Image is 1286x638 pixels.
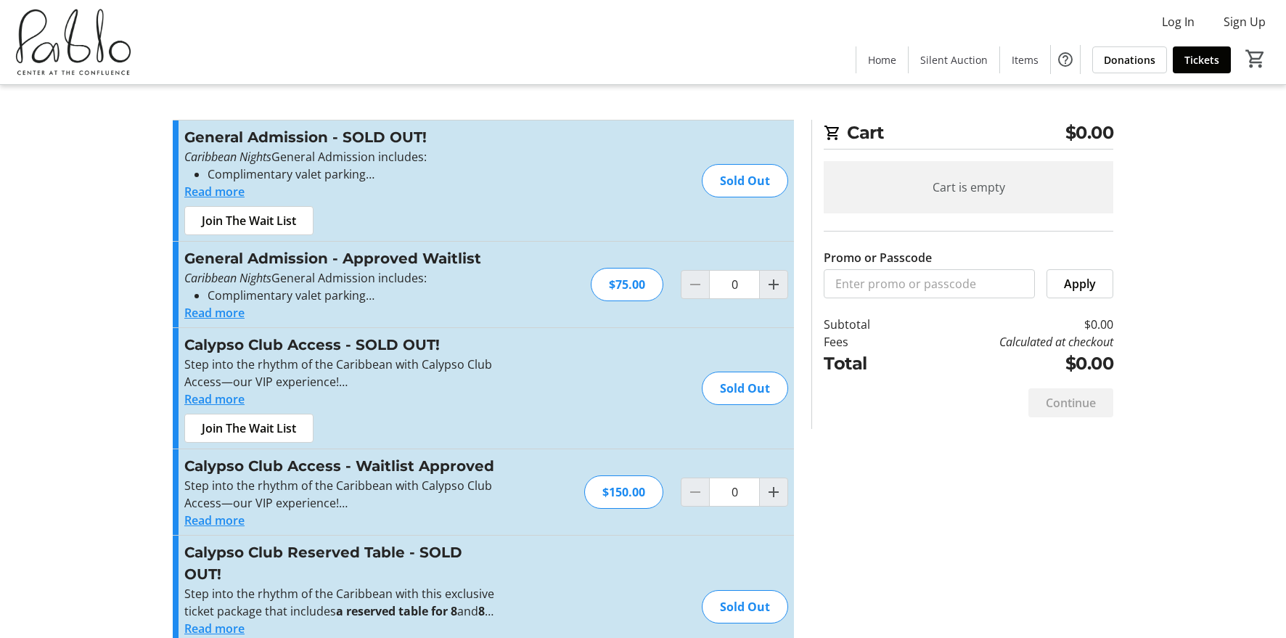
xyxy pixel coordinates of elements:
span: Donations [1104,52,1155,68]
a: Donations [1092,46,1167,73]
p: Step into the rhythm of the Caribbean with Calypso Club Access—our VIP experience! [184,356,501,390]
span: Tickets [1184,52,1219,68]
h2: Cart [824,120,1113,150]
button: Read more [184,304,245,322]
td: $0.00 [908,316,1113,333]
span: Items [1012,52,1039,68]
em: Caribbean Nights [184,270,271,286]
button: Read more [184,620,245,637]
strong: a reserved table for 8 [336,603,457,619]
span: Silent Auction [920,52,988,68]
h3: Calypso Club Reserved Table - SOLD OUT! [184,541,501,585]
button: Read more [184,183,245,200]
button: Sign Up [1212,10,1277,33]
input: General Admission - Approved Waitlist Quantity [709,270,760,299]
label: Promo or Passcode [824,249,932,266]
h3: General Admission - SOLD OUT! [184,126,501,148]
td: Subtotal [824,316,908,333]
input: Enter promo or passcode [824,269,1035,298]
td: $0.00 [908,351,1113,377]
div: Cart is empty [824,161,1113,213]
span: Join The Wait List [202,420,296,437]
span: Log In [1162,13,1195,30]
span: $0.00 [1065,120,1114,146]
button: Help [1051,45,1080,74]
button: Cart [1242,46,1269,72]
input: Calypso Club Access - Waitlist Approved Quantity [709,478,760,507]
h3: General Admission - Approved Waitlist [184,248,501,269]
td: Calculated at checkout [908,333,1113,351]
img: Pablo Center's Logo [9,6,138,78]
li: Complimentary valet parking [208,287,501,304]
button: Read more [184,512,245,529]
button: Increment by one [760,478,787,506]
span: Sign Up [1224,13,1266,30]
p: General Admission includes: [184,269,501,287]
a: Silent Auction [909,46,999,73]
a: Items [1000,46,1050,73]
h3: Calypso Club Access - SOLD OUT! [184,334,501,356]
td: Total [824,351,908,377]
button: Join The Wait List [184,414,314,443]
button: Join The Wait List [184,206,314,235]
button: Apply [1047,269,1113,298]
p: General Admission includes: [184,148,501,165]
td: Fees [824,333,908,351]
div: $75.00 [591,268,663,301]
button: Increment by one [760,271,787,298]
span: Join The Wait List [202,212,296,229]
div: Sold Out [702,164,788,197]
button: Read more [184,390,245,408]
div: $150.00 [584,475,663,509]
div: Sold Out [702,372,788,405]
p: Step into the rhythm of the Caribbean with this exclusive ticket package that includes and —our u... [184,585,501,620]
a: Tickets [1173,46,1231,73]
span: Home [868,52,896,68]
h3: Calypso Club Access - Waitlist Approved [184,455,501,477]
span: Apply [1064,275,1096,293]
p: Step into the rhythm of the Caribbean with Calypso Club Access—our VIP experience! [184,477,501,512]
a: Home [856,46,908,73]
em: Caribbean Nights [184,149,271,165]
div: Sold Out [702,590,788,623]
button: Log In [1150,10,1206,33]
li: Complimentary valet parking [208,165,501,183]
